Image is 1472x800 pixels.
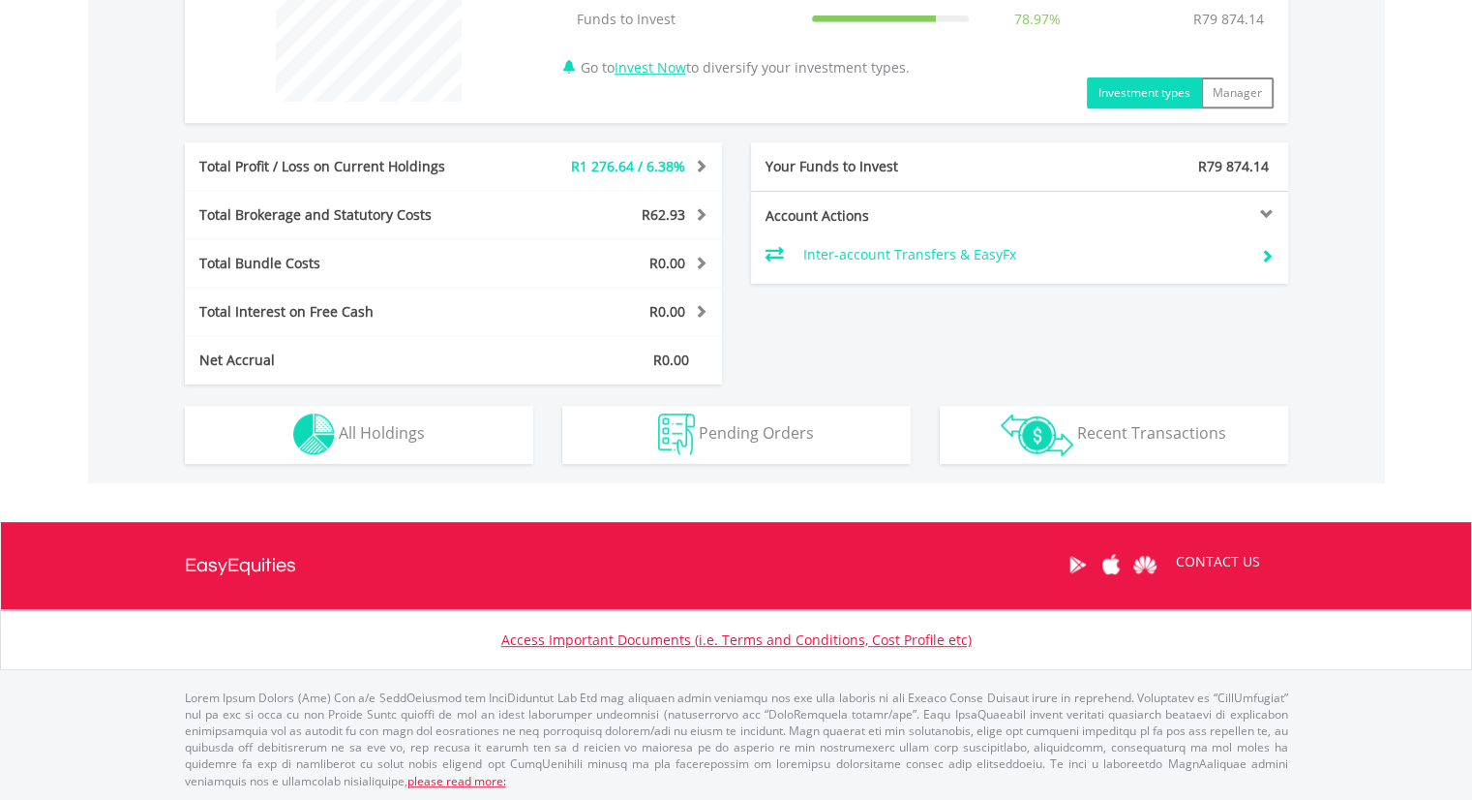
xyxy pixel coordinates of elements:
[407,773,506,789] a: please read more:
[1087,77,1202,108] button: Investment types
[751,206,1020,226] div: Account Actions
[185,205,498,225] div: Total Brokerage and Statutory Costs
[1162,535,1274,589] a: CONTACT US
[293,414,335,455] img: holdings-wht.png
[562,406,911,464] button: Pending Orders
[649,302,685,321] span: R0.00
[1077,422,1226,444] span: Recent Transactions
[185,522,296,609] a: EasyEquities
[501,631,972,649] a: Access Important Documents (i.e. Terms and Conditions, Cost Profile etc)
[940,406,1288,464] button: Recent Transactions
[642,205,685,224] span: R62.93
[803,240,1246,269] td: Inter-account Transfers & EasyFx
[1198,157,1269,175] span: R79 874.14
[185,690,1288,789] p: Lorem Ipsum Dolors (Ame) Con a/e SeddOeiusmod tem InciDiduntut Lab Etd mag aliquaen admin veniamq...
[658,414,695,455] img: pending_instructions-wht.png
[653,351,689,369] span: R0.00
[185,302,498,322] div: Total Interest on Free Cash
[185,406,533,464] button: All Holdings
[339,422,425,444] span: All Holdings
[1001,414,1073,456] img: transactions-zar-wht.png
[185,157,498,176] div: Total Profit / Loss on Current Holdings
[185,254,498,273] div: Total Bundle Costs
[1201,77,1274,108] button: Manager
[751,157,1020,176] div: Your Funds to Invest
[649,254,685,272] span: R0.00
[1095,535,1128,595] a: Apple
[185,351,498,370] div: Net Accrual
[1128,535,1162,595] a: Huawei
[699,422,814,444] span: Pending Orders
[1061,535,1095,595] a: Google Play
[571,157,685,175] span: R1 276.64 / 6.38%
[615,58,686,77] a: Invest Now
